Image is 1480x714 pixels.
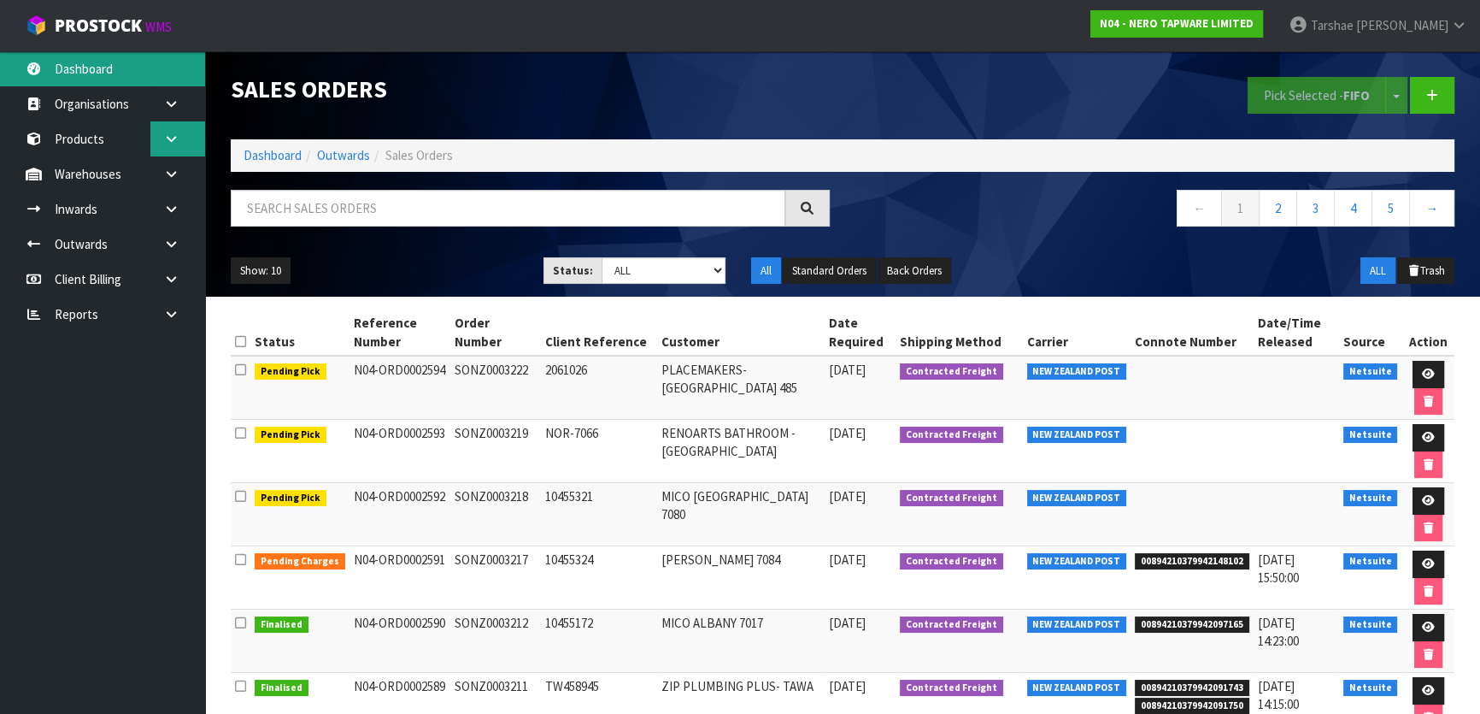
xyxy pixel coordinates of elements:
button: All [751,257,781,285]
span: [DATE] [829,488,866,505]
th: Action [1401,310,1454,356]
img: cube-alt.png [26,15,47,36]
a: ← [1177,190,1222,227]
strong: FIFO [1343,87,1370,103]
button: Trash [1397,257,1454,285]
h1: Sales Orders [231,77,830,103]
span: 00894210379942091743 [1135,680,1249,697]
span: Netsuite [1343,427,1398,444]
span: Contracted Freight [900,680,1003,697]
td: N04-ORD0002592 [349,483,451,546]
td: SONZ0003212 [450,610,540,673]
a: 5 [1371,190,1410,227]
span: 00894210379942097165 [1135,617,1249,634]
span: [DATE] [829,362,866,378]
span: Finalised [255,680,308,697]
td: MICO ALBANY 7017 [656,610,825,673]
span: [DATE] 14:23:00 [1258,615,1299,649]
span: [DATE] 14:15:00 [1258,678,1299,712]
th: Client Reference [541,310,657,356]
th: Reference Number [349,310,451,356]
td: PLACEMAKERS-[GEOGRAPHIC_DATA] 485 [656,356,825,420]
button: Back Orders [878,257,951,285]
span: Pending Pick [255,490,326,507]
th: Date/Time Released [1254,310,1339,356]
span: Contracted Freight [900,427,1003,444]
span: Pending Pick [255,363,326,381]
a: → [1409,190,1454,227]
input: Search sales orders [231,190,785,227]
th: Shipping Method [896,310,1023,356]
span: NEW ZEALAND POST [1027,617,1127,634]
th: Carrier [1023,310,1131,356]
span: Contracted Freight [900,617,1003,634]
span: Pending Charges [255,553,345,570]
th: Status [250,310,349,356]
a: 2 [1259,190,1297,227]
td: N04-ORD0002591 [349,546,451,610]
a: Dashboard [244,147,302,163]
span: ProStock [55,15,142,37]
th: Order Number [450,310,540,356]
a: 1 [1221,190,1260,227]
span: Contracted Freight [900,553,1003,570]
button: ALL [1360,257,1395,285]
span: [PERSON_NAME] [1356,17,1448,33]
nav: Page navigation [855,190,1454,232]
th: Source [1339,310,1402,356]
button: Standard Orders [783,257,876,285]
span: [DATE] [829,678,866,694]
td: [PERSON_NAME] 7084 [656,546,825,610]
a: 4 [1334,190,1372,227]
td: RENOARTS BATHROOM - [GEOGRAPHIC_DATA] [656,420,825,483]
a: Outwards [317,147,370,163]
td: SONZ0003218 [450,483,540,546]
span: [DATE] 15:50:00 [1258,552,1299,586]
span: NEW ZEALAND POST [1027,680,1127,697]
a: N04 - NERO TAPWARE LIMITED [1090,10,1263,38]
td: 10455321 [541,483,657,546]
span: 00894210379942148102 [1135,553,1249,570]
span: [DATE] [829,615,866,631]
td: MICO [GEOGRAPHIC_DATA] 7080 [656,483,825,546]
span: Netsuite [1343,490,1398,507]
td: SONZ0003222 [450,356,540,420]
span: Netsuite [1343,553,1398,570]
td: N04-ORD0002593 [349,420,451,483]
td: 10455324 [541,546,657,610]
td: 2061026 [541,356,657,420]
span: Finalised [255,617,308,634]
span: Contracted Freight [900,490,1003,507]
small: WMS [145,19,172,35]
span: Netsuite [1343,617,1398,634]
span: Tarshae [1311,17,1354,33]
td: 10455172 [541,610,657,673]
strong: Status: [553,263,593,278]
td: SONZ0003217 [450,546,540,610]
button: Show: 10 [231,257,291,285]
td: N04-ORD0002590 [349,610,451,673]
td: N04-ORD0002594 [349,356,451,420]
span: NEW ZEALAND POST [1027,363,1127,381]
span: Sales Orders [385,147,453,163]
th: Date Required [825,310,896,356]
span: NEW ZEALAND POST [1027,490,1127,507]
a: 3 [1296,190,1335,227]
span: NEW ZEALAND POST [1027,553,1127,570]
strong: N04 - NERO TAPWARE LIMITED [1100,16,1254,31]
span: [DATE] [829,552,866,568]
span: Netsuite [1343,680,1398,697]
th: Connote Number [1131,310,1254,356]
td: SONZ0003219 [450,420,540,483]
span: Contracted Freight [900,363,1003,381]
button: Pick Selected -FIFO [1248,77,1386,114]
td: NOR-7066 [541,420,657,483]
span: Netsuite [1343,363,1398,381]
span: NEW ZEALAND POST [1027,427,1127,444]
th: Customer [656,310,825,356]
span: [DATE] [829,425,866,441]
span: Pending Pick [255,427,326,444]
